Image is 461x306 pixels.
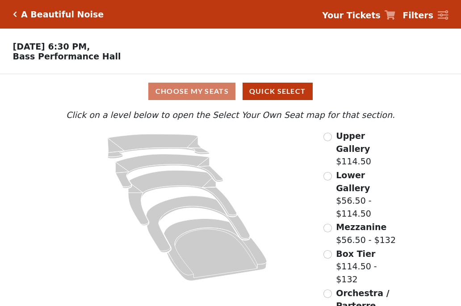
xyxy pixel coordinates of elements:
[336,222,386,232] span: Mezzanine
[402,9,448,22] a: Filters
[64,109,397,122] p: Click on a level below to open the Select Your Own Seat map for that section.
[336,131,370,154] span: Upper Gallery
[108,134,210,159] path: Upper Gallery - Seats Available: 302
[243,83,313,100] button: Quick Select
[336,221,396,246] label: $56.50 - $132
[336,169,397,220] label: $56.50 - $114.50
[116,154,223,188] path: Lower Gallery - Seats Available: 63
[402,10,433,20] strong: Filters
[164,219,267,281] path: Orchestra / Parterre Circle - Seats Available: 27
[322,10,381,20] strong: Your Tickets
[21,9,104,20] h5: A Beautiful Noise
[336,130,397,168] label: $114.50
[13,11,17,17] a: Click here to go back to filters
[336,247,397,286] label: $114.50 - $132
[322,9,395,22] a: Your Tickets
[336,170,370,193] span: Lower Gallery
[336,249,375,259] span: Box Tier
